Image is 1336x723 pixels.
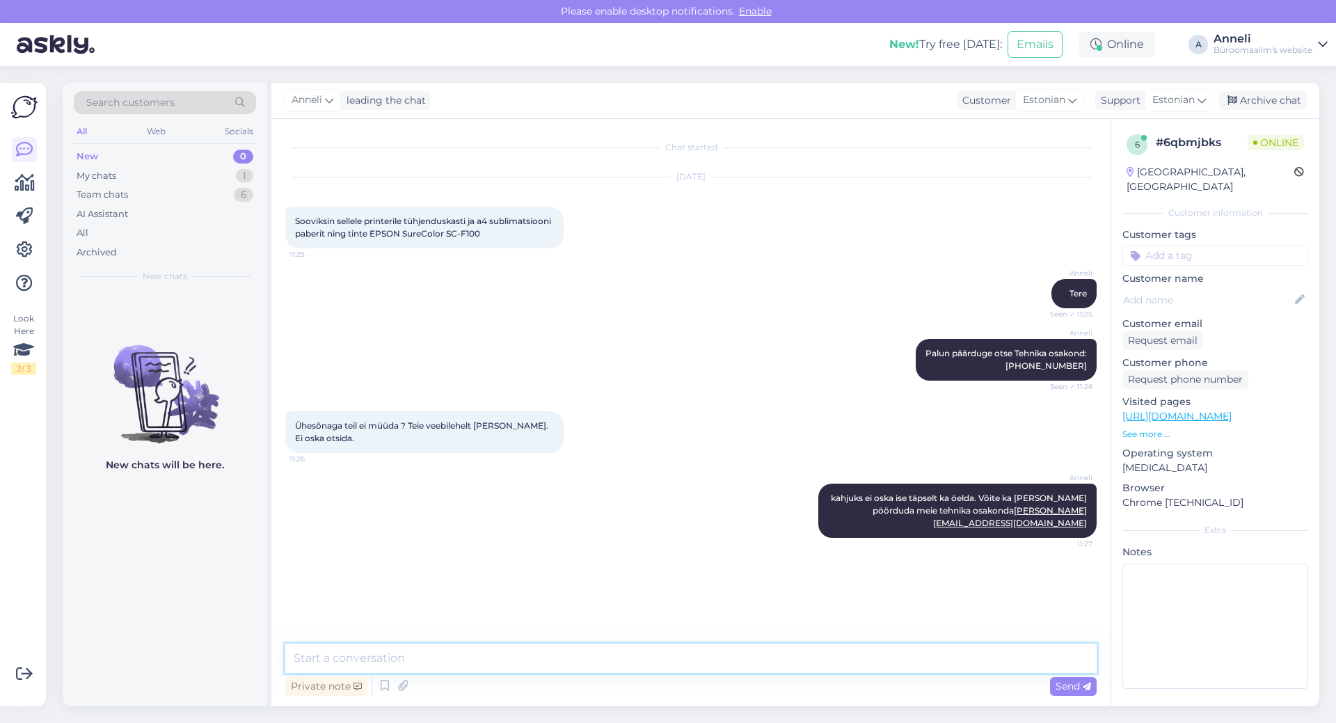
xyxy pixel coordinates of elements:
img: No chats [63,320,267,445]
div: Look Here [11,312,36,375]
p: Customer tags [1122,228,1308,242]
div: [DATE] [285,170,1097,183]
span: 11:26 [289,454,342,464]
p: [MEDICAL_DATA] [1122,461,1308,475]
b: New! [889,38,919,51]
button: Emails [1008,31,1063,58]
div: Private note [285,677,367,696]
span: Online [1248,135,1304,150]
div: A [1188,35,1208,54]
span: Anneli [292,93,322,108]
span: Estonian [1023,93,1065,108]
p: Customer name [1122,271,1308,286]
span: Anneli [1040,472,1092,483]
span: 6 [1135,139,1140,150]
span: Anneli [1040,268,1092,278]
div: My chats [77,169,116,183]
p: Notes [1122,545,1308,559]
div: Customer information [1122,207,1308,219]
p: Operating system [1122,446,1308,461]
span: Enable [735,5,776,17]
div: Web [144,122,168,141]
div: Extra [1122,524,1308,537]
p: Visited pages [1122,395,1308,409]
div: Team chats [77,188,128,202]
p: See more ... [1122,428,1308,440]
span: Seen ✓ 11:25 [1040,309,1092,319]
span: Sooviksin sellele printerile tühjenduskasti ja a4 sublimatsiooni paberit ning tinte EPSON SureCol... [295,216,553,239]
input: Add name [1123,292,1292,308]
div: 0 [233,150,253,164]
a: AnneliBüroomaailm's website [1214,33,1328,56]
span: Tere [1069,288,1087,299]
div: New [77,150,98,164]
div: Büroomaailm's website [1214,45,1312,56]
div: AI Assistant [77,207,128,221]
div: Try free [DATE]: [889,36,1002,53]
p: Chrome [TECHNICAL_ID] [1122,495,1308,510]
div: # 6qbmjbks [1156,134,1248,151]
p: Browser [1122,481,1308,495]
div: Socials [222,122,256,141]
span: Seen ✓ 11:26 [1040,381,1092,392]
span: 11:27 [1040,539,1092,549]
span: kahjuks ei oska ise täpselt ka öelda. Võite ka [PERSON_NAME] pöörduda meie tehnika osakonda [831,493,1089,528]
div: 1 [236,169,253,183]
div: 2 / 3 [11,363,36,375]
div: Support [1095,93,1140,108]
div: Anneli [1214,33,1312,45]
img: Askly Logo [11,94,38,120]
span: Ühesõnaga teil ei müüda ? Teie veebilehelt [PERSON_NAME]. Ei oska otsida. [295,420,550,443]
span: Anneli [1040,328,1092,338]
p: Customer phone [1122,356,1308,370]
div: Request email [1122,331,1203,350]
div: All [74,122,90,141]
span: Palun päärduge otse Tehnika osakond: [PHONE_NUMBER] [925,348,1087,371]
div: leading the chat [341,93,426,108]
div: 6 [234,188,253,202]
span: New chats [143,270,187,283]
a: [URL][DOMAIN_NAME] [1122,410,1232,422]
div: Request phone number [1122,370,1248,389]
input: Add a tag [1122,245,1308,266]
span: Search customers [86,95,175,110]
span: 11:25 [289,249,342,260]
div: All [77,226,88,240]
span: Estonian [1152,93,1195,108]
p: New chats will be here. [106,458,224,472]
p: Customer email [1122,317,1308,331]
div: Chat started [285,141,1097,154]
span: Send [1056,680,1091,692]
div: Online [1079,32,1155,57]
div: Archive chat [1219,91,1307,110]
div: [GEOGRAPHIC_DATA], [GEOGRAPHIC_DATA] [1127,165,1294,194]
div: Customer [957,93,1011,108]
div: Archived [77,246,117,260]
